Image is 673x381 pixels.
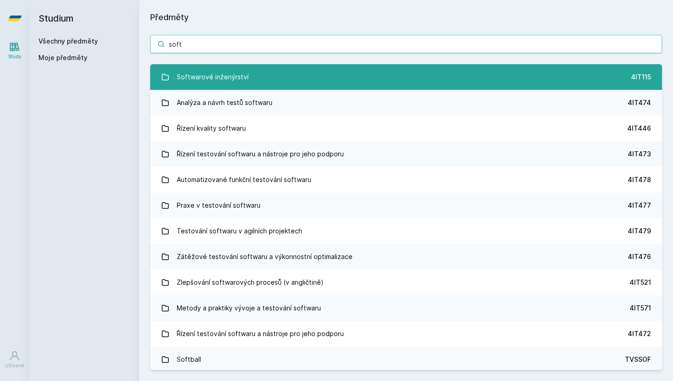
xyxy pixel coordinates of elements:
h1: Předměty [150,11,662,24]
div: 4IT474 [628,98,651,107]
div: 4IT571 [630,304,651,313]
div: 4IT473 [628,149,651,159]
span: Moje předměty [38,53,87,62]
a: Uživatel [2,346,27,374]
a: Zlepšování softwarových procesů (v angličtině) 4IT521 [150,270,662,295]
div: 4IT479 [628,226,651,236]
div: Řízení testování softwaru a nástroje pro jeho podporu [177,325,344,343]
div: Softwarové inženýrství [177,68,249,86]
a: Analýza a návrh testů softwaru 4IT474 [150,90,662,116]
div: Praxe v testování softwaru [177,196,261,215]
div: Zátěžové testování softwaru a výkonnostní optimalizace [177,248,353,266]
div: Analýza a návrh testů softwaru [177,94,272,112]
a: Praxe v testování softwaru 4IT477 [150,193,662,218]
a: Automatizované funkční testování softwaru 4IT478 [150,167,662,193]
a: Řízení testování softwaru a nástroje pro jeho podporu 4IT473 [150,141,662,167]
a: Všechny předměty [38,37,98,45]
div: Testování softwaru v agilních projektech [177,222,302,240]
div: Řízení testování softwaru a nástroje pro jeho podporu [177,145,344,163]
a: Softball TVSSOF [150,347,662,372]
div: Řízení kvality softwaru [177,119,246,138]
div: Study [8,53,22,60]
a: Testování softwaru v agilních projektech 4IT479 [150,218,662,244]
div: Metody a praktiky vývoje a testování softwaru [177,299,321,317]
div: 4IT115 [631,72,651,82]
input: Název nebo ident předmětu… [150,35,662,53]
div: 4IT478 [628,175,651,184]
div: Automatizované funkční testování softwaru [177,171,311,189]
div: Zlepšování softwarových procesů (v angličtině) [177,273,324,292]
a: Řízení testování softwaru a nástroje pro jeho podporu 4IT472 [150,321,662,347]
div: 4IT472 [628,329,651,338]
div: Uživatel [5,362,24,369]
a: Metody a praktiky vývoje a testování softwaru 4IT571 [150,295,662,321]
a: Zátěžové testování softwaru a výkonnostní optimalizace 4IT476 [150,244,662,270]
a: Softwarové inženýrství 4IT115 [150,64,662,90]
div: 4IT446 [627,124,651,133]
div: 4IT521 [630,278,651,287]
div: Softball [177,350,201,369]
div: 4IT477 [628,201,651,210]
a: Study [2,37,27,65]
div: TVSSOF [625,355,651,364]
div: 4IT476 [628,252,651,261]
a: Řízení kvality softwaru 4IT446 [150,116,662,141]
